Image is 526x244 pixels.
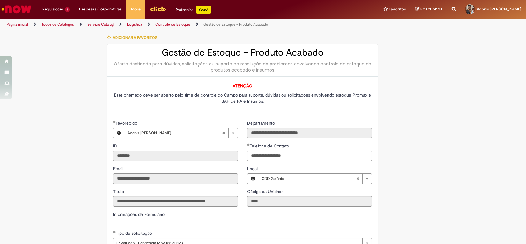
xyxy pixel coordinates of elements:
a: Todos os Catálogos [41,22,74,27]
a: Adonis [PERSON_NAME]Limpar campo Favorecido [124,128,238,138]
span: Somente leitura - Email [113,166,124,172]
span: Obrigatório Preenchido [113,121,116,123]
a: CDD GoiâniaLimpar campo Local [259,174,372,184]
span: Somente leitura - ID [113,143,118,149]
label: Somente leitura - Departamento [247,120,276,126]
abbr: Limpar campo Local [353,174,362,184]
label: Informações de Formulário [113,212,165,217]
span: Favoritos [389,6,406,12]
button: Favorecido, Visualizar este registro Adonis Francisco Damasceno [113,128,124,138]
span: Requisições [42,6,64,12]
span: Obrigatório Preenchido [247,143,250,146]
span: CDD Goiânia [262,174,356,184]
img: ServiceNow [1,3,32,15]
a: Gestão de Estoque – Produto Acabado [203,22,268,27]
span: Adonis [PERSON_NAME] [128,128,222,138]
input: Título [113,196,238,207]
abbr: Limpar campo Favorecido [219,128,228,138]
label: Somente leitura - ID [113,143,118,149]
span: Obrigatório Preenchido [113,231,116,233]
span: ATENÇÃO [233,83,252,89]
span: Local [247,166,259,172]
span: Despesas Corporativas [79,6,122,12]
span: Adonis [PERSON_NAME] [477,6,521,12]
p: +GenAi [196,6,211,14]
label: Somente leitura - Código da Unidade [247,188,285,195]
span: Adicionar a Favoritos [113,35,157,40]
span: Somente leitura - Título [113,189,125,194]
img: click_logo_yellow_360x200.png [150,4,166,14]
a: Service Catalog [87,22,114,27]
input: Email [113,173,238,184]
span: Telefone de Contato [250,143,290,149]
label: Somente leitura - Título [113,188,125,195]
span: Tipo de solicitação [116,230,153,236]
p: Esse chamado deve ser aberto pelo time de controle do Campo para suporte, dúvidas ou solicitações... [113,92,372,104]
input: Departamento [247,128,372,138]
input: Código da Unidade [247,196,372,207]
span: Rascunhos [420,6,442,12]
span: 1 [65,7,70,12]
input: Telefone de Contato [247,151,372,161]
h2: Gestão de Estoque – Produto Acabado [113,48,372,58]
a: Controle de Estoque [155,22,190,27]
div: Oferta destinada para dúvidas, solicitações ou suporte na resolução de problemas envolvendo contr... [113,61,372,73]
a: Rascunhos [415,6,442,12]
a: Página inicial [7,22,28,27]
a: Logistica [127,22,142,27]
button: Local, Visualizar este registro CDD Goiânia [247,174,259,184]
input: ID [113,151,238,161]
span: Somente leitura - Código da Unidade [247,189,285,194]
button: Adicionar a Favoritos [107,31,161,44]
div: Padroniza [176,6,211,14]
label: Somente leitura - Email [113,166,124,172]
ul: Trilhas de página [5,19,346,30]
span: More [131,6,141,12]
span: Necessários - Favorecido [116,120,138,126]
